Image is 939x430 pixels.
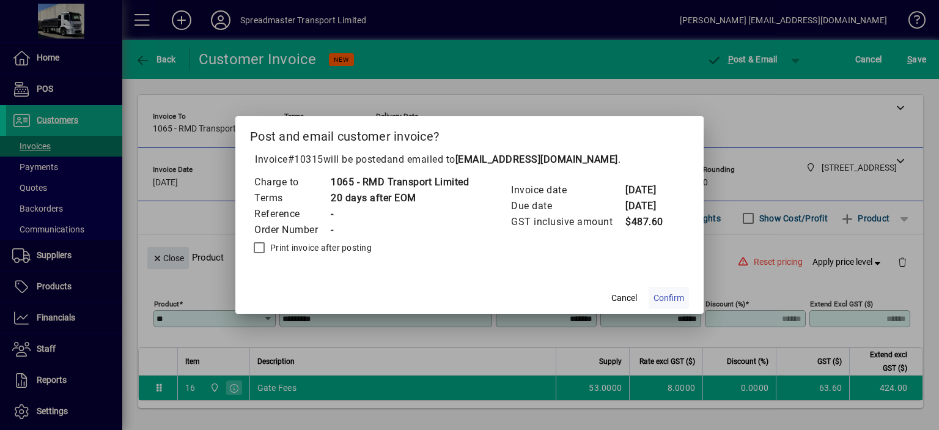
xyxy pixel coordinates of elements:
td: Invoice date [510,182,625,198]
span: #10315 [288,154,323,165]
td: [DATE] [625,182,674,198]
p: Invoice will be posted . [250,152,689,167]
td: GST inclusive amount [510,214,625,230]
td: 20 days after EOM [330,190,469,206]
td: 1065 - RMD Transport Limited [330,174,469,190]
span: and emailed to [387,154,618,165]
td: Charge to [254,174,330,190]
button: Cancel [605,287,644,309]
td: Due date [510,198,625,214]
td: Terms [254,190,330,206]
b: [EMAIL_ADDRESS][DOMAIN_NAME] [455,154,618,165]
span: Cancel [611,292,637,305]
span: Confirm [654,292,684,305]
td: - [330,222,469,238]
td: Order Number [254,222,330,238]
td: Reference [254,206,330,222]
td: $487.60 [625,214,674,230]
h2: Post and email customer invoice? [235,116,704,152]
td: - [330,206,469,222]
td: [DATE] [625,198,674,214]
label: Print invoice after posting [268,242,372,254]
button: Confirm [649,287,689,309]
